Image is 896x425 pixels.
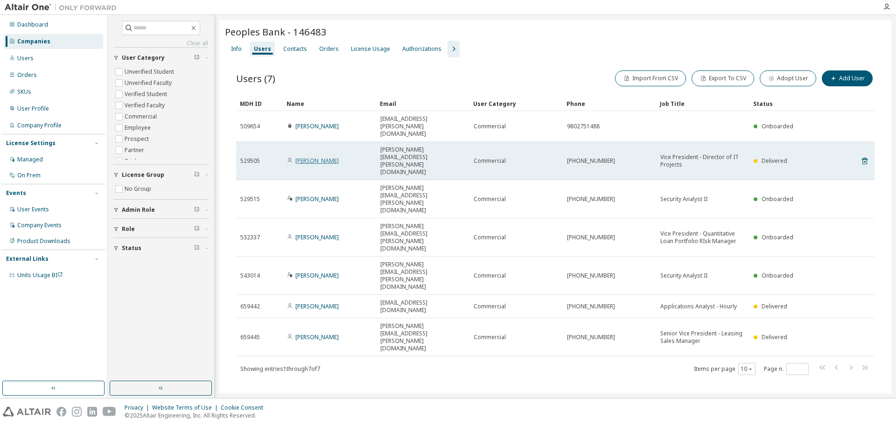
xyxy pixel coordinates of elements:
[660,303,737,310] span: Applications Analyst - Hourly
[113,219,208,239] button: Role
[17,105,49,112] div: User Profile
[762,122,793,130] span: Onboarded
[380,115,465,138] span: [EMAIL_ADDRESS][PERSON_NAME][DOMAIN_NAME]
[122,171,164,179] span: License Group
[122,244,141,252] span: Status
[125,89,169,100] label: Verified Student
[113,48,208,68] button: User Category
[17,222,62,229] div: Company Events
[567,96,652,111] div: Phone
[473,96,559,111] div: User Category
[113,165,208,185] button: License Group
[660,230,745,245] span: Vice President - Quantitative Loan Portfolio RIsk Manager
[125,411,269,419] p: © 2025 Altair Engineering, Inc. All Rights Reserved.
[113,200,208,220] button: Admin Role
[660,195,707,203] span: Security Analyst II
[240,272,260,279] span: 543014
[760,70,816,86] button: Adopt User
[762,302,787,310] span: Delivered
[17,172,41,179] div: On Prem
[380,261,465,291] span: [PERSON_NAME][EMAIL_ADDRESS][PERSON_NAME][DOMAIN_NAME]
[72,407,82,417] img: instagram.svg
[660,330,745,345] span: Senior Vice President - Leasing Sales Manager
[3,407,51,417] img: altair_logo.svg
[122,206,155,214] span: Admin Role
[240,195,260,203] span: 529515
[125,145,146,156] label: Partner
[125,66,176,77] label: Unverified Student
[17,88,31,96] div: SKUs
[474,303,506,310] span: Commercial
[240,234,260,241] span: 532337
[762,195,793,203] span: Onboarded
[87,407,97,417] img: linkedin.svg
[380,184,465,214] span: [PERSON_NAME][EMAIL_ADDRESS][PERSON_NAME][DOMAIN_NAME]
[240,96,279,111] div: MDH ID
[380,96,466,111] div: Email
[240,157,260,165] span: 529505
[287,96,372,111] div: Name
[295,272,339,279] a: [PERSON_NAME]
[240,303,260,310] span: 659442
[764,363,809,375] span: Page n.
[295,157,339,165] a: [PERSON_NAME]
[225,25,327,38] span: Peoples Bank - 146483
[295,195,339,203] a: [PERSON_NAME]
[231,45,242,53] div: Info
[567,234,615,241] span: [PHONE_NUMBER]
[762,272,793,279] span: Onboarded
[17,206,49,213] div: User Events
[103,407,116,417] img: youtube.svg
[474,157,506,165] span: Commercial
[194,244,200,252] span: Clear filter
[822,70,873,86] button: Add User
[753,96,819,111] div: Status
[17,122,62,129] div: Company Profile
[17,21,48,28] div: Dashboard
[125,111,159,122] label: Commercial
[17,38,50,45] div: Companies
[295,333,339,341] a: [PERSON_NAME]
[741,365,753,373] button: 10
[240,334,260,341] span: 659445
[113,40,208,47] a: Clear all
[295,302,339,310] a: [PERSON_NAME]
[152,404,221,411] div: Website Terms of Use
[380,146,465,176] span: [PERSON_NAME][EMAIL_ADDRESS][PERSON_NAME][DOMAIN_NAME]
[125,404,152,411] div: Privacy
[113,238,208,258] button: Status
[474,234,506,241] span: Commercial
[660,153,745,168] span: Vice President - Director of IT Projects
[474,195,506,203] span: Commercial
[474,334,506,341] span: Commercial
[474,123,506,130] span: Commercial
[567,334,615,341] span: [PHONE_NUMBER]
[236,72,275,85] span: Users (7)
[17,156,43,163] div: Managed
[660,272,707,279] span: Security Analyst II
[692,70,754,86] button: Export To CSV
[567,272,615,279] span: [PHONE_NUMBER]
[122,225,135,233] span: Role
[474,272,506,279] span: Commercial
[194,206,200,214] span: Clear filter
[125,122,153,133] label: Employee
[194,225,200,233] span: Clear filter
[6,189,26,197] div: Events
[319,45,339,53] div: Orders
[567,123,600,130] span: 9802751488
[194,171,200,179] span: Clear filter
[125,77,174,89] label: Unverified Faculty
[402,45,441,53] div: Authorizations
[254,45,271,53] div: Users
[615,70,686,86] button: Import From CSV
[6,255,49,263] div: External Links
[351,45,390,53] div: License Usage
[660,96,746,111] div: Job Title
[694,363,756,375] span: Items per page
[125,156,138,167] label: Trial
[122,54,165,62] span: User Category
[17,271,63,279] span: Units Usage BI
[6,139,56,147] div: License Settings
[125,133,151,145] label: Prospect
